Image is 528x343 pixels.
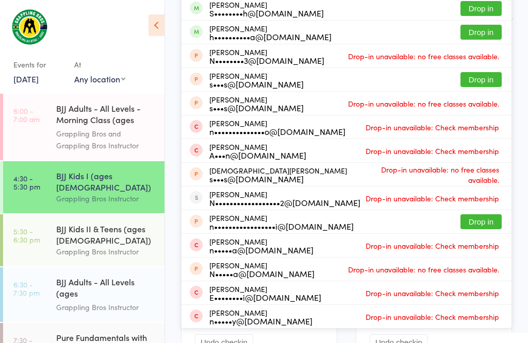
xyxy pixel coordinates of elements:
time: 4:30 - 5:30 pm [13,174,40,191]
div: [PERSON_NAME] [209,72,304,88]
time: 6:30 - 7:30 pm [13,280,40,297]
div: h••••••••••a@[DOMAIN_NAME] [209,32,332,41]
span: Drop-in unavailable: Check membership [363,238,502,253]
div: s•••s@[DOMAIN_NAME] [209,175,347,183]
button: Drop in [460,214,502,229]
a: 5:30 -6:30 pmBJJ Kids II & Teens (ages [DEMOGRAPHIC_DATA])Grappling Bros Instructor [3,214,164,266]
a: 4:30 -5:30 pmBJJ Kids I (ages [DEMOGRAPHIC_DATA])Grappling Bros Instructor [3,161,164,213]
div: [PERSON_NAME] [209,237,313,254]
div: s•••s@[DOMAIN_NAME] [209,80,304,88]
div: s•••s@[DOMAIN_NAME] [209,104,304,112]
span: Drop-in unavailable: no free classes available. [345,48,502,64]
img: Grappling Bros Wollongong [10,8,49,46]
div: N••••••••3@[DOMAIN_NAME] [209,56,324,64]
div: BJJ Adults - All Levels - Morning Class (ages [DEMOGRAPHIC_DATA]+) [56,102,156,128]
div: BJJ Adults - All Levels (ages [DEMOGRAPHIC_DATA]+) [56,276,156,301]
div: n•••••••••••••••••i@[DOMAIN_NAME] [209,222,354,230]
div: E••••••••i@[DOMAIN_NAME] [209,293,321,301]
div: BJJ Kids I (ages [DEMOGRAPHIC_DATA]) [56,170,156,193]
a: [DATE] [13,73,39,84]
div: n••••••••••••••o@[DOMAIN_NAME] [209,127,345,135]
div: [PERSON_NAME] [209,1,324,17]
div: Events for [13,56,64,73]
div: [PERSON_NAME] [209,143,306,159]
button: Drop in [460,25,502,40]
span: Drop-in unavailable: Check membership [363,285,502,301]
span: Drop-in unavailable: Check membership [363,191,502,206]
div: [PERSON_NAME] [209,261,315,278]
button: Drop in [460,1,502,16]
span: Drop-in unavailable: no free classes available. [347,162,502,187]
time: 6:00 - 7:00 am [13,107,40,123]
div: [PERSON_NAME] [209,24,332,41]
div: n•••••y@[DOMAIN_NAME] [209,317,312,325]
div: At [74,56,125,73]
div: Grappling Bros Instructor [56,301,156,313]
time: 5:30 - 6:30 pm [13,227,40,244]
span: Drop-in unavailable: Check membership [363,309,502,324]
div: S••••••••h@[DOMAIN_NAME] [209,9,324,17]
div: n•••••a@[DOMAIN_NAME] [209,246,313,254]
div: [PERSON_NAME] [209,95,304,112]
div: A•••n@[DOMAIN_NAME] [209,151,306,159]
div: Grappling Bros Instructor [56,193,156,204]
div: [PERSON_NAME] [209,285,321,301]
span: Drop-in unavailable: no free classes available. [345,96,502,111]
span: Drop-in unavailable: Check membership [363,143,502,159]
div: [PERSON_NAME] [209,214,354,230]
div: [PERSON_NAME] [209,48,324,64]
button: Drop in [460,72,502,87]
div: [DEMOGRAPHIC_DATA][PERSON_NAME] [209,166,347,183]
div: Grappling Bros and Grappling Bros Instructor [56,128,156,151]
span: Drop-in unavailable: no free classes available. [345,262,502,277]
div: N•••••a@[DOMAIN_NAME] [209,269,315,278]
div: [PERSON_NAME] [209,308,312,325]
div: BJJ Kids II & Teens (ages [DEMOGRAPHIC_DATA]) [56,223,156,246]
div: N••••••••••••••••••2@[DOMAIN_NAME] [209,198,360,207]
div: Any location [74,73,125,84]
div: Grappling Bros Instructor [56,246,156,258]
div: [PERSON_NAME] [209,119,345,135]
span: Drop-in unavailable: Check membership [363,119,502,135]
a: 6:30 -7:30 pmBJJ Adults - All Levels (ages [DEMOGRAPHIC_DATA]+)Grappling Bros Instructor [3,267,164,322]
div: [PERSON_NAME] [209,190,360,207]
a: 6:00 -7:00 amBJJ Adults - All Levels - Morning Class (ages [DEMOGRAPHIC_DATA]+)Grappling Bros and... [3,94,164,160]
